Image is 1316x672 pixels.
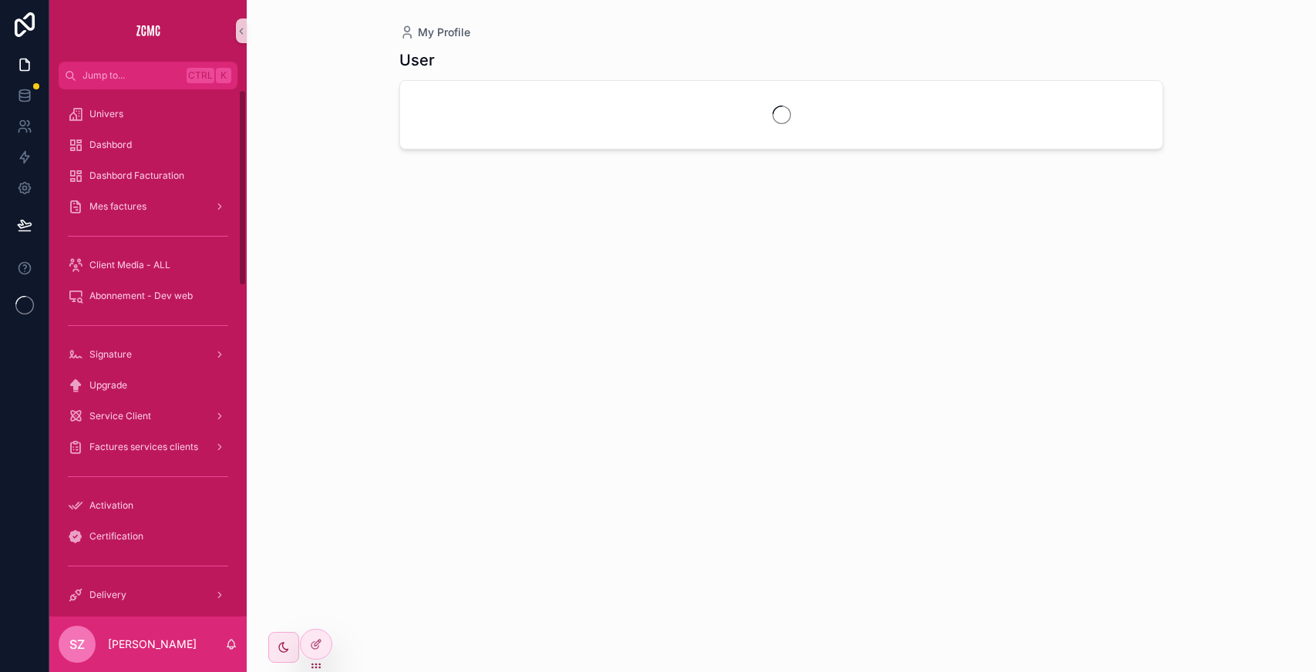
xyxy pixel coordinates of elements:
[89,379,127,391] span: Upgrade
[89,290,193,302] span: Abonnement - Dev web
[59,522,237,550] a: Certification
[49,89,247,617] div: scrollable content
[89,530,143,543] span: Certification
[399,25,470,40] a: My Profile
[59,251,237,279] a: Client Media - ALL
[89,410,151,422] span: Service Client
[59,193,237,220] a: Mes factures
[59,162,237,190] a: Dashbord Facturation
[59,492,237,519] a: Activation
[187,68,214,83] span: Ctrl
[89,348,132,361] span: Signature
[59,100,237,128] a: Univers
[59,581,237,609] a: Delivery
[59,433,237,461] a: Factures services clients
[136,18,160,43] img: App logo
[82,69,180,82] span: Jump to...
[89,441,198,453] span: Factures services clients
[89,200,146,213] span: Mes factures
[59,131,237,159] a: Dashbord
[217,69,230,82] span: K
[89,139,132,151] span: Dashbord
[89,170,184,182] span: Dashbord Facturation
[59,371,237,399] a: Upgrade
[59,282,237,310] a: Abonnement - Dev web
[108,637,197,652] p: [PERSON_NAME]
[89,589,126,601] span: Delivery
[89,499,133,512] span: Activation
[399,49,435,71] h1: User
[59,62,237,89] button: Jump to...CtrlK
[418,25,470,40] span: My Profile
[59,402,237,430] a: Service Client
[89,108,123,120] span: Univers
[89,259,170,271] span: Client Media - ALL
[69,635,85,654] span: SZ
[59,341,237,368] a: Signature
